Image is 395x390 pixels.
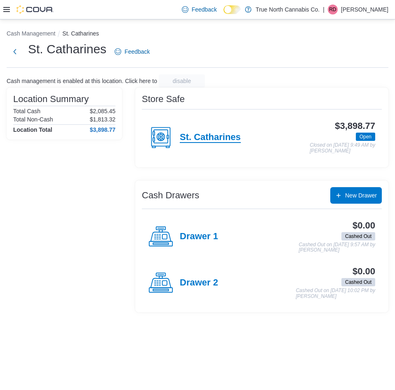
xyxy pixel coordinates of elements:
[180,132,241,143] h4: St. Catharines
[310,143,375,154] p: Closed on [DATE] 9:49 AM by [PERSON_NAME]
[341,278,375,286] span: Cashed Out
[353,221,375,231] h3: $0.00
[330,187,382,204] button: New Drawer
[353,266,375,276] h3: $0.00
[13,116,53,123] h6: Total Non-Cash
[180,278,218,288] h4: Drawer 2
[13,126,52,133] h4: Location Total
[7,43,23,60] button: Next
[179,1,220,18] a: Feedback
[323,5,324,14] p: |
[90,126,115,133] h4: $3,898.77
[299,242,375,253] p: Cashed Out on [DATE] 9:57 AM by [PERSON_NAME]
[345,191,377,200] span: New Drawer
[159,74,205,88] button: disable
[328,5,338,14] div: Randy Dunbar
[90,116,115,123] p: $1,813.32
[296,288,375,299] p: Cashed Out on [DATE] 10:02 PM by [PERSON_NAME]
[142,94,185,104] h3: Store Safe
[360,133,371,140] span: Open
[345,278,371,286] span: Cashed Out
[329,5,336,14] span: RD
[7,29,388,39] nav: An example of EuiBreadcrumbs
[356,133,375,141] span: Open
[345,233,371,240] span: Cashed Out
[256,5,320,14] p: True North Cannabis Co.
[192,5,217,14] span: Feedback
[142,190,199,200] h3: Cash Drawers
[180,231,218,242] h4: Drawer 1
[223,5,241,14] input: Dark Mode
[16,5,54,14] img: Cova
[13,94,89,104] h3: Location Summary
[7,78,157,84] p: Cash management is enabled at this location. Click here to
[62,30,99,37] button: St. Catharines
[173,77,191,85] span: disable
[111,43,153,60] a: Feedback
[28,41,106,57] h1: St. Catharines
[13,108,40,114] h6: Total Cash
[341,5,388,14] p: [PERSON_NAME]
[7,30,55,37] button: Cash Management
[125,48,150,56] span: Feedback
[335,121,375,131] h3: $3,898.77
[341,232,375,240] span: Cashed Out
[90,108,115,114] p: $2,085.45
